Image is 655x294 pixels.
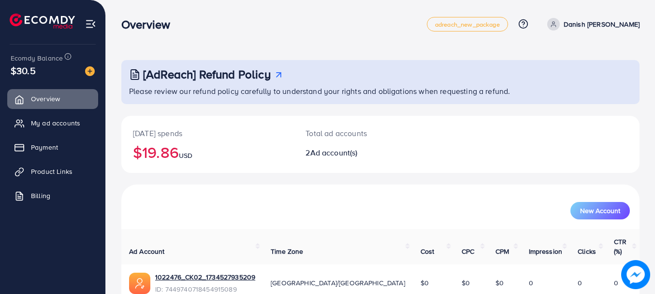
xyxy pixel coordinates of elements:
a: Payment [7,138,98,157]
a: Product Links [7,162,98,181]
a: adreach_new_package [427,17,508,31]
span: Time Zone [271,247,303,256]
a: 1022476_CK02_1734527935209 [155,272,255,282]
span: 0 [578,278,582,288]
h2: 2 [306,148,412,157]
h3: Overview [121,17,178,31]
span: $0 [421,278,429,288]
span: USD [179,151,192,160]
span: $0 [462,278,470,288]
span: New Account [580,207,620,214]
a: Billing [7,186,98,205]
span: CPC [462,247,474,256]
span: [GEOGRAPHIC_DATA]/[GEOGRAPHIC_DATA] [271,278,405,288]
h3: [AdReach] Refund Policy [143,67,271,81]
span: 0 [529,278,533,288]
span: Cost [421,247,435,256]
span: Product Links [31,167,73,176]
span: ID: 7449740718454915089 [155,284,255,294]
img: menu [85,18,96,30]
img: image [621,260,650,289]
span: $0 [495,278,504,288]
span: $30.5 [11,63,36,77]
span: 0 [614,278,618,288]
span: CPM [495,247,509,256]
img: ic-ads-acc.e4c84228.svg [129,273,150,294]
span: My ad accounts [31,118,80,128]
h2: $19.86 [133,143,282,161]
p: Please review our refund policy carefully to understand your rights and obligations when requesti... [129,85,634,97]
span: Billing [31,191,50,201]
a: My ad accounts [7,113,98,133]
button: New Account [570,202,630,219]
img: image [85,66,95,76]
a: Overview [7,89,98,108]
span: Clicks [578,247,596,256]
p: [DATE] spends [133,127,282,139]
span: CTR (%) [614,237,626,256]
span: Ad account(s) [310,147,358,158]
span: Impression [529,247,563,256]
span: Ecomdy Balance [11,53,63,63]
p: Total ad accounts [306,127,412,139]
a: Danish [PERSON_NAME] [543,18,640,31]
span: Payment [31,142,58,152]
span: Ad Account [129,247,165,256]
span: Overview [31,94,60,104]
img: logo [10,14,75,29]
span: adreach_new_package [435,21,500,28]
p: Danish [PERSON_NAME] [564,18,640,30]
